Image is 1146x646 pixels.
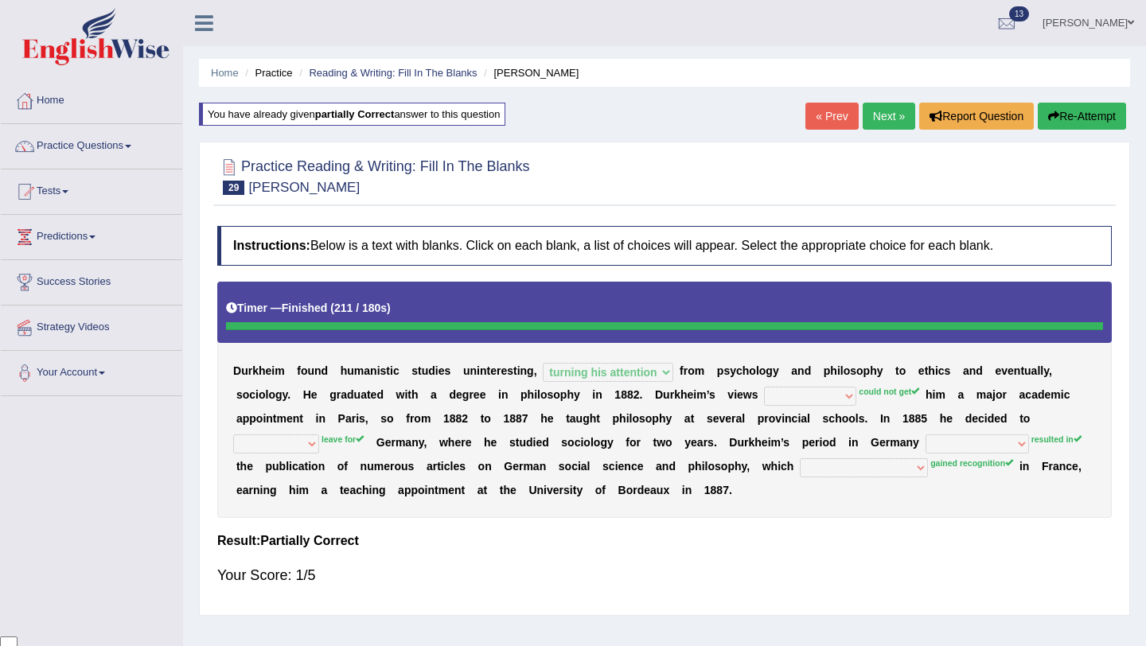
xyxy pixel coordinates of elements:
b: a [1019,388,1026,401]
b: p [652,412,659,425]
b: n [883,412,891,425]
button: Report Question [919,103,1034,130]
b: a [963,364,969,377]
b: a [801,412,807,425]
b: h [567,388,574,401]
b: e [995,364,1001,377]
b: i [933,388,936,401]
b: h [590,412,597,425]
b: e [439,364,445,377]
b: v [1001,364,1008,377]
b: h [870,364,877,377]
b: ( [330,302,334,314]
b: a [570,412,576,425]
b: u [347,364,354,377]
b: c [792,412,798,425]
b: h [341,364,348,377]
b: h [411,388,419,401]
b: e [737,388,743,401]
b: s [411,364,418,377]
b: k [674,388,680,401]
b: o [484,412,491,425]
b: e [725,412,731,425]
b: y [574,388,580,401]
b: n [1014,364,1021,377]
b: p [863,364,871,377]
b: l [856,412,859,425]
b: m [277,412,286,425]
b: n [318,412,325,425]
b: H [303,388,311,401]
b: e [371,388,377,401]
b: . [865,412,868,425]
b: o [759,364,766,377]
b: s [709,388,715,401]
b: i [782,412,785,425]
b: a [1031,388,1038,401]
b: a [1031,364,1038,377]
b: a [345,412,352,425]
b: g [766,364,773,377]
b: i [377,364,380,377]
b: h [259,364,266,377]
b: r [1003,388,1007,401]
a: Next » [863,103,915,130]
b: p [249,412,256,425]
b: d [1000,412,1008,425]
b: g [583,412,590,425]
li: Practice [241,65,292,80]
b: r [410,412,414,425]
b: i [356,412,359,425]
b: a [431,388,437,401]
b: f [680,364,684,377]
b: s [507,364,513,377]
b: p [758,412,765,425]
b: o [256,412,263,425]
b: 8 [909,412,915,425]
b: o [553,388,560,401]
b: f [297,364,301,377]
b: o [842,412,849,425]
b: r [670,388,674,401]
b: u [422,364,429,377]
a: Your Account [1,351,182,391]
b: h [743,364,750,377]
b: 5 [921,412,927,425]
b: l [742,412,745,425]
b: t [418,364,422,377]
b: e [480,388,486,401]
b: p [520,388,528,401]
b: 8 [627,388,633,401]
b: d [428,364,435,377]
b: y [877,364,883,377]
a: Home [211,67,239,79]
b: e [994,412,1000,425]
b: 8 [509,412,516,425]
b: g [275,388,283,401]
b: g [462,388,470,401]
b: e [972,412,978,425]
b: y [1043,364,1049,377]
b: h [528,388,535,401]
b: o [301,364,308,377]
b: a [364,364,370,377]
b: o [268,388,275,401]
b: t [407,388,411,401]
b: k [252,364,259,377]
b: l [630,412,633,425]
b: t [367,388,371,401]
b: r [352,412,356,425]
b: d [1038,388,1045,401]
b: , [534,364,537,377]
b: c [393,364,400,377]
b: partially correct [315,108,395,120]
b: i [255,388,259,401]
b: s [723,364,730,377]
b: a [684,412,691,425]
b: i [477,364,480,377]
b: l [266,388,269,401]
b: h [680,388,688,401]
b: 7 [522,412,528,425]
b: a [736,412,743,425]
b: s [445,364,451,377]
